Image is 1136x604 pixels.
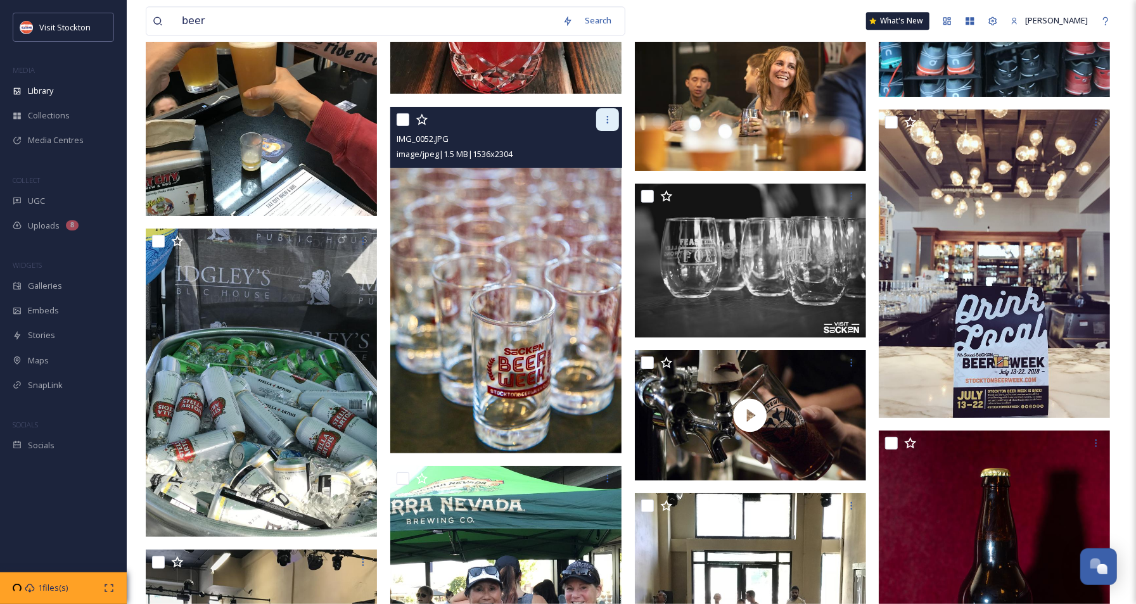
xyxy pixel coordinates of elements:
span: Uploads [28,220,60,232]
img: thumbnail [635,350,866,480]
span: Media Centres [28,134,84,146]
span: MEDIA [13,65,35,75]
span: Maps [28,355,49,367]
a: What's New [866,12,929,30]
span: COLLECT [13,175,40,185]
a: [PERSON_NAME] [1004,8,1094,33]
img: unnamed.jpeg [20,21,33,34]
img: VisitStockton_2022FeastattheFox 228_Watermark.jpg [635,184,866,338]
span: 1 files(s) [38,582,68,594]
span: Galleries [28,280,62,292]
span: Stories [28,329,55,341]
img: GTP_FID_VIS-STN-B-1480.tif [635,17,866,172]
img: IMG_0052.JPG [390,107,622,454]
span: Library [28,85,53,97]
span: UGC [28,195,45,207]
img: IMG_8570.JPG [146,229,377,536]
span: IMG_0052.JPG [397,133,449,144]
span: WIDGETS [13,260,42,270]
img: IMG_8100.JPG [879,110,1110,417]
button: Open Chat [1080,548,1117,585]
div: 8 [66,220,79,230]
span: Collections [28,110,70,122]
span: Visit Stockton [39,22,91,33]
div: Search [579,8,618,33]
span: SnapLink [28,379,63,391]
span: Embeds [28,305,59,317]
span: [PERSON_NAME] [1025,15,1088,26]
span: SOCIALS [13,420,38,429]
span: Socials [28,439,54,451]
input: Search your library [176,7,556,35]
span: image/jpeg | 1.5 MB | 1536 x 2304 [397,148,513,160]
